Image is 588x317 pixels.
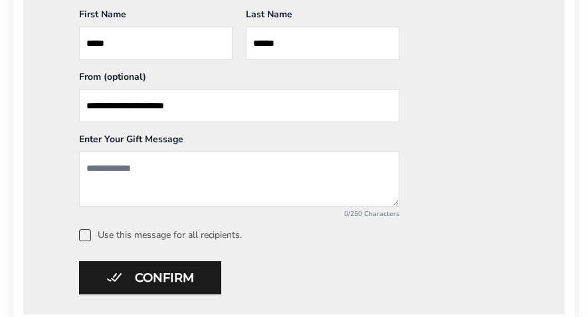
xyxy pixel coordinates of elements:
input: From [79,89,399,122]
textarea: Add a message [79,152,399,207]
input: First Name [79,27,233,60]
div: 0/250 Characters [79,209,399,219]
button: Confirm button [79,261,221,294]
label: Use this message for all recipients. [79,229,543,241]
div: First Name [79,8,233,27]
div: From (optional) [79,70,399,89]
div: Last Name [246,8,399,27]
div: Enter Your Gift Message [79,133,399,152]
input: Last Name [246,27,399,60]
